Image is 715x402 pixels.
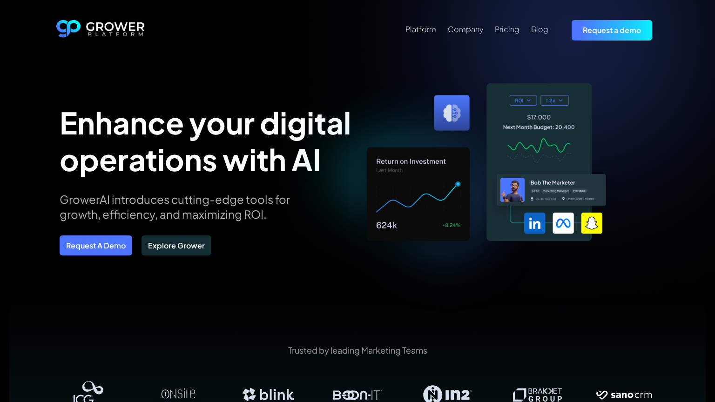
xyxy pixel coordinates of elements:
[56,20,145,40] a: home
[448,25,483,33] div: Company
[495,24,519,35] a: Pricing
[60,235,132,255] a: Request A Demo
[405,25,436,33] div: Platform
[495,25,519,33] div: Pricing
[448,24,483,35] a: Company
[60,192,299,221] p: GrowerAI introduces cutting-edge tools for growth, efficiency, and maximizing ROI.
[60,104,418,178] h1: Enhance your digital operations with AI
[142,235,211,255] a: Explore Grower
[572,20,652,40] a: Request a demo
[43,344,672,356] p: Trusted by leading Marketing Teams
[531,24,548,35] a: Blog
[405,24,436,35] a: Platform
[531,25,548,33] div: Blog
